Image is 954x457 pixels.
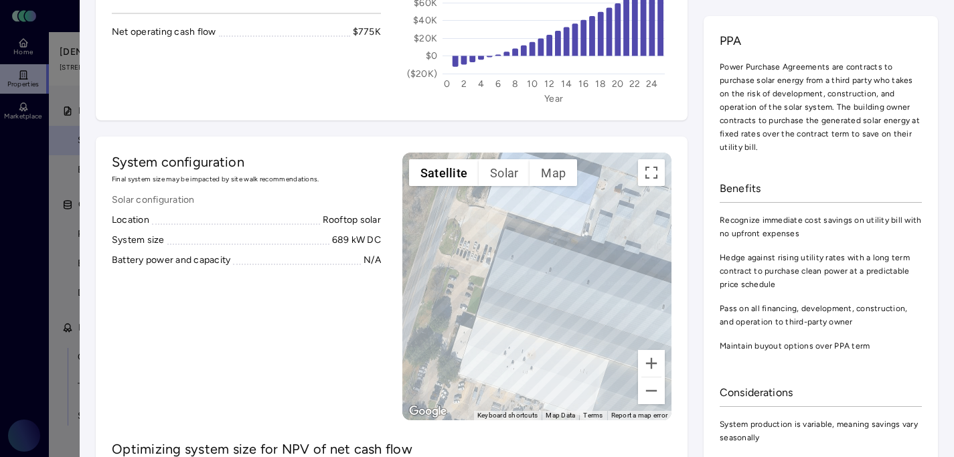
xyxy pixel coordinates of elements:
[444,78,450,90] text: 0
[112,174,381,185] span: Final system size may be impacted by site walk recommendations.
[638,159,665,186] button: Toggle fullscreen view
[112,441,412,457] text: Optimizing system size for NPV of net cash flow
[720,251,922,291] span: Hedge against rising utility rates with a long term contract to purchase clean power at a predict...
[353,25,381,39] div: $775K
[546,411,575,420] button: Map Data
[112,213,149,227] div: Location
[512,78,518,90] text: 8
[112,25,216,39] div: Net operating cash flow
[720,339,922,353] span: Maintain buyout options over PPA term
[413,15,437,26] text: $40K
[112,253,231,268] div: Battery power and capacity
[561,78,572,90] text: 14
[112,153,381,171] h2: System configuration
[406,403,450,420] a: Open this area in Google Maps (opens a new window)
[595,78,606,90] text: 18
[425,50,437,62] text: $0
[720,379,922,407] div: Considerations
[544,78,554,90] text: 12
[406,403,450,420] img: Google
[720,175,922,203] div: Benefits
[720,60,922,154] span: Power Purchase Agreements are contracts to purchase solar energy from a third party who takes on ...
[720,32,922,50] span: PPA
[112,233,165,248] div: System size
[646,78,658,90] text: 24
[477,411,538,420] button: Keyboard shortcuts
[364,253,381,268] div: N/A
[612,78,624,90] text: 20
[720,418,922,444] span: System production is variable, meaning savings vary seasonally
[638,350,665,377] button: Zoom in
[544,93,563,104] text: Year
[495,78,501,90] text: 6
[414,33,437,44] text: $20K
[720,213,922,240] span: Recognize immediate cost savings on utility bill with no upfront expenses
[583,412,603,419] a: Terms
[323,213,381,227] div: Rooftop solar
[720,302,922,329] span: Pass on all financing, development, construction, and operation to third-party owner
[332,233,381,248] div: 689 kW DC
[611,412,668,419] a: Report a map error
[112,193,381,207] span: Solar configuration
[409,159,479,186] button: Show satellite imagery
[461,78,467,90] text: 2
[527,78,538,90] text: 10
[530,159,577,186] button: Show street map
[578,78,588,90] text: 16
[479,159,530,186] button: Show solar potential
[629,78,641,90] text: 22
[478,78,484,90] text: 4
[406,68,437,80] text: ($20K)
[638,377,665,404] button: Zoom out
